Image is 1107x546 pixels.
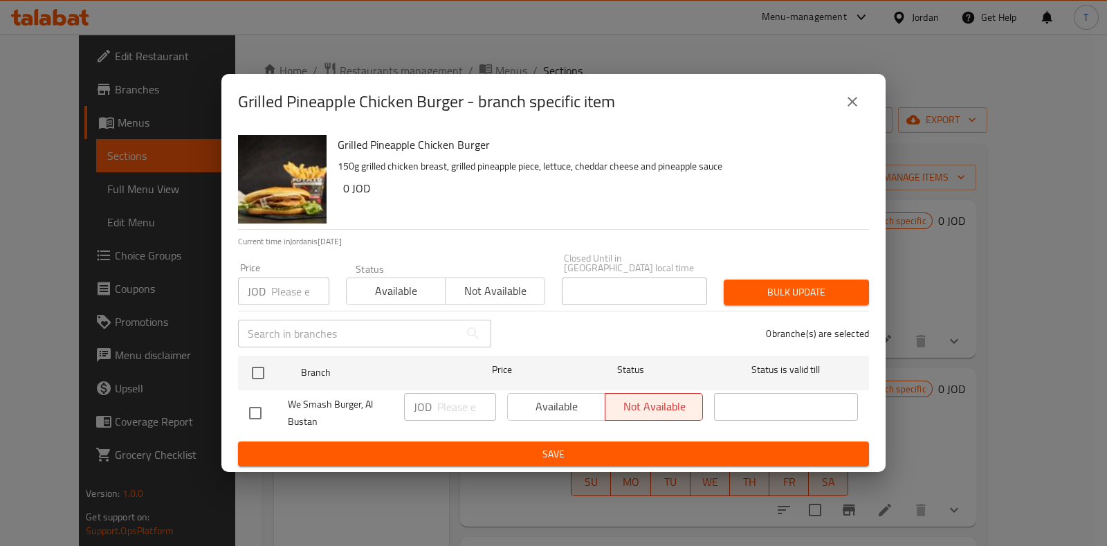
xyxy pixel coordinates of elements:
[836,85,869,118] button: close
[248,283,266,300] p: JOD
[338,135,858,154] h6: Grilled Pineapple Chicken Burger
[559,361,703,379] span: Status
[445,277,545,305] button: Not available
[249,446,858,463] span: Save
[343,179,858,198] h6: 0 JOD
[238,442,869,467] button: Save
[352,281,440,301] span: Available
[238,235,869,248] p: Current time in Jordan is [DATE]
[238,135,327,224] img: Grilled Pineapple Chicken Burger
[338,158,858,175] p: 150g grilled chicken breast, grilled pineapple piece, lettuce, cheddar cheese and pineapple sauce
[288,396,393,430] span: We Smash Burger, Al Bustan
[735,284,858,301] span: Bulk update
[456,361,548,379] span: Price
[437,393,496,421] input: Please enter price
[301,364,445,381] span: Branch
[724,280,869,305] button: Bulk update
[271,277,329,305] input: Please enter price
[346,277,446,305] button: Available
[766,327,869,340] p: 0 branche(s) are selected
[451,281,539,301] span: Not available
[238,91,615,113] h2: Grilled Pineapple Chicken Burger - branch specific item
[238,320,459,347] input: Search in branches
[414,399,432,415] p: JOD
[714,361,858,379] span: Status is valid till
